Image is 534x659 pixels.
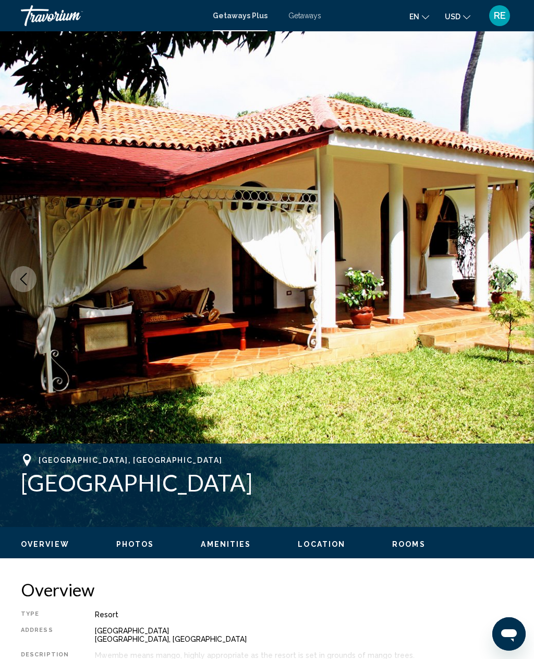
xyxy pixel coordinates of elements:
a: Travorium [21,5,202,26]
iframe: Button to launch messaging window [492,617,526,651]
h1: [GEOGRAPHIC_DATA] [21,469,513,496]
a: Getaways Plus [213,11,268,20]
span: USD [445,13,460,21]
span: Location [298,540,345,548]
a: Getaways [288,11,321,20]
div: Resort [95,610,513,619]
div: [GEOGRAPHIC_DATA] [GEOGRAPHIC_DATA], [GEOGRAPHIC_DATA] [95,627,513,643]
span: Overview [21,540,69,548]
button: Next image [497,266,524,292]
button: User Menu [486,5,513,27]
button: Previous image [10,266,37,292]
span: [GEOGRAPHIC_DATA], [GEOGRAPHIC_DATA] [39,456,222,464]
span: RE [494,10,506,21]
button: Overview [21,540,69,549]
div: Address [21,627,69,643]
h2: Overview [21,579,513,600]
button: Change currency [445,9,470,24]
span: Photos [116,540,154,548]
span: en [409,13,419,21]
button: Location [298,540,345,549]
span: Amenities [201,540,251,548]
button: Rooms [392,540,426,549]
span: Rooms [392,540,426,548]
button: Change language [409,9,429,24]
button: Photos [116,540,154,549]
div: Type [21,610,69,619]
button: Amenities [201,540,251,549]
